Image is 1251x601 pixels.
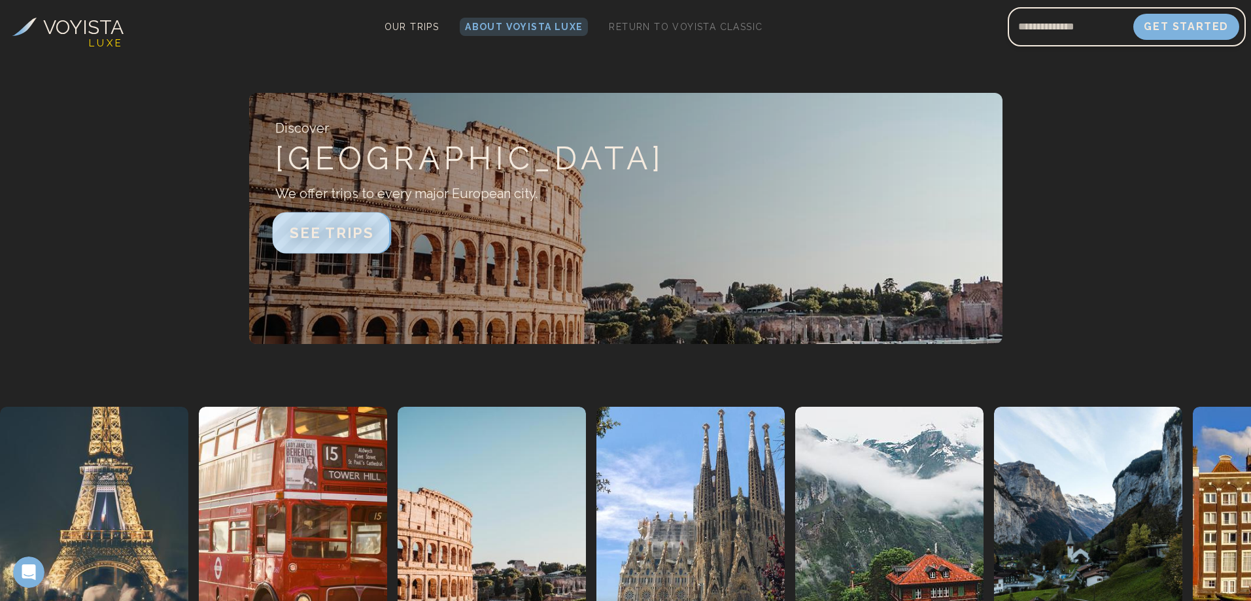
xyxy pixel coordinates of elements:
a: Our Trips [379,18,445,36]
span: Our Trips [385,22,439,32]
h3: VOYISTA [43,12,124,42]
h4: L U X E [89,36,121,51]
p: Discover [275,119,976,137]
a: About Voyista Luxe [460,18,588,36]
a: SEE TRIPS [275,228,388,241]
a: Return to Voyista Classic [604,18,768,36]
input: Email address [1008,11,1133,43]
span: About Voyista Luxe [465,22,583,32]
button: Get Started [1133,14,1239,40]
a: VOYISTA [12,12,124,42]
iframe: Intercom live chat [13,557,44,588]
p: [GEOGRAPHIC_DATA] [275,143,976,174]
button: SEE TRIPS [272,213,391,254]
span: SEE TRIPS [289,224,373,241]
p: We offer trips to every major European city. [275,184,976,203]
span: Return to Voyista Classic [609,22,763,32]
img: Voyista Logo [12,18,37,36]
